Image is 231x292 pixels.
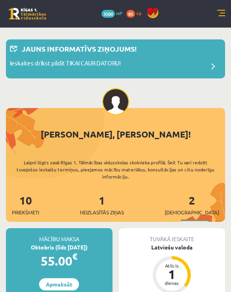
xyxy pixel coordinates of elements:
span: 85 [126,10,135,18]
span: 3500 [101,10,115,18]
div: [PERSON_NAME], [PERSON_NAME]! [6,128,225,141]
div: Mācību maksa [6,228,113,243]
span: xp [136,10,141,16]
a: 1Neizlasītās ziņas [80,193,124,216]
span: Priekšmeti [12,208,39,216]
div: Atlicis [160,263,184,268]
div: Laipni lūgts savā Rīgas 1. Tālmācības vidusskolas skolnieka profilā. Šeit Tu vari redzēt tuvojošo... [6,159,225,180]
div: dienas [160,281,184,285]
div: 55.00 [6,251,113,270]
span: € [72,251,77,262]
a: Rīgas 1. Tālmācības vidusskola [9,8,46,20]
img: Roberts Kukulis [102,88,129,115]
div: 1 [160,268,184,281]
span: [DEMOGRAPHIC_DATA] [165,208,219,216]
p: Jauns informatīvs ziņojums! [22,43,137,54]
div: Latviešu valoda [119,243,225,251]
span: Neizlasītās ziņas [80,208,124,216]
div: Oktobris (līdz [DATE]) [6,243,113,251]
a: Jauns informatīvs ziņojums! Ieskaites drīkst pildīt TIKAI CAUR DATORU! [10,43,221,74]
a: Apmaksāt [39,278,79,290]
a: 85 xp [126,10,145,16]
span: mP [116,10,122,16]
p: Ieskaites drīkst pildīt TIKAI CAUR DATORU! [10,59,121,70]
div: Tuvākā ieskaite [119,228,225,243]
a: 2[DEMOGRAPHIC_DATA] [165,193,219,216]
a: 10Priekšmeti [12,193,39,216]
